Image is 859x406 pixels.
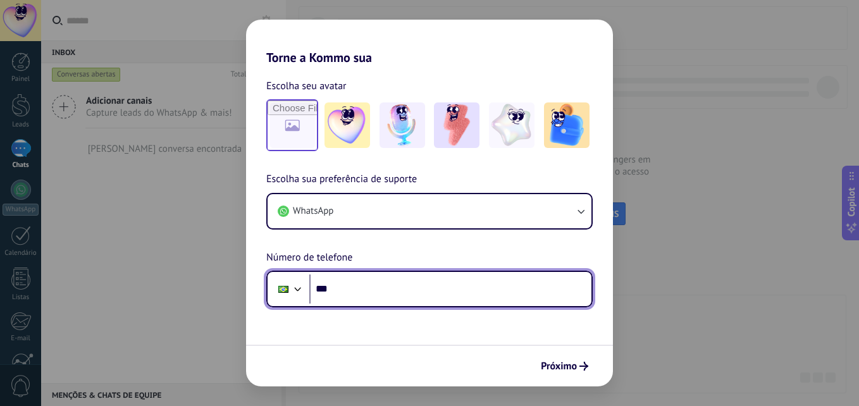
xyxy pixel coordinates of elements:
[541,362,577,371] span: Próximo
[544,102,590,148] img: -5.jpeg
[380,102,425,148] img: -2.jpeg
[246,20,613,65] h2: Torne a Kommo sua
[271,276,295,302] div: Brazil: + 55
[266,78,347,94] span: Escolha seu avatar
[324,102,370,148] img: -1.jpeg
[293,205,333,218] span: WhatsApp
[489,102,535,148] img: -4.jpeg
[266,171,417,188] span: Escolha sua preferência de suporte
[266,250,352,266] span: Número de telefone
[268,194,591,228] button: WhatsApp
[535,355,594,377] button: Próximo
[434,102,479,148] img: -3.jpeg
